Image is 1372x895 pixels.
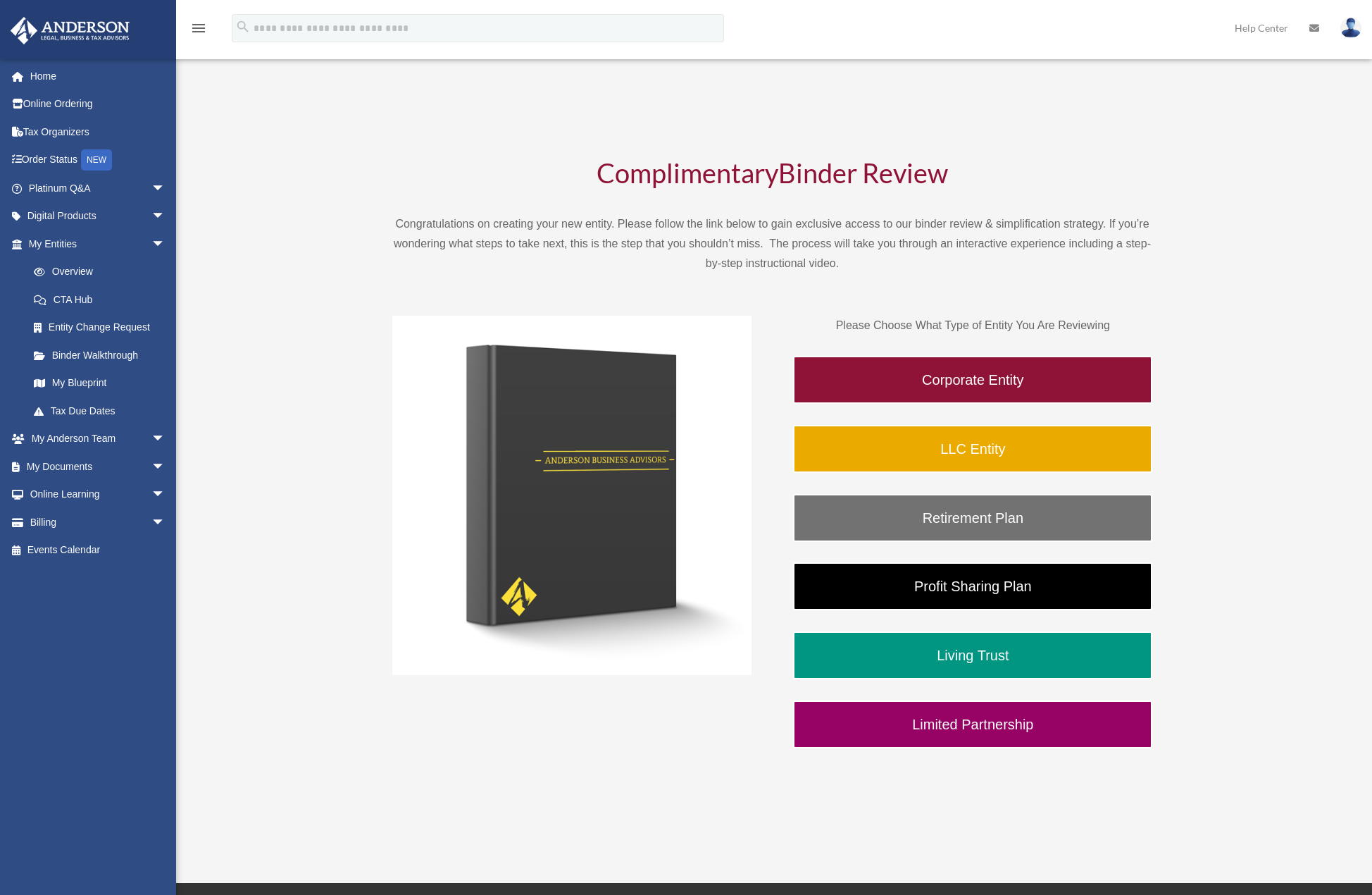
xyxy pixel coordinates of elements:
a: Corporate Entity [793,356,1152,404]
a: My Blueprint [20,369,187,397]
span: arrow_drop_down [151,174,180,203]
span: arrow_drop_down [151,452,180,481]
a: Profit Sharing Plan [793,562,1152,610]
span: arrow_drop_down [151,508,180,537]
a: Online Learningarrow_drop_down [10,481,187,509]
a: Binder Walkthrough [20,341,180,369]
a: My Anderson Teamarrow_drop_down [10,425,187,453]
a: Events Calendar [10,536,187,564]
i: search [235,19,251,35]
span: arrow_drop_down [151,425,180,454]
p: Congratulations on creating your new entity. Please follow the link below to gain exclusive acces... [392,214,1153,273]
a: Order StatusNEW [10,146,187,175]
a: LLC Entity [793,425,1152,473]
span: arrow_drop_down [151,202,180,231]
a: Digital Productsarrow_drop_down [10,202,187,230]
a: Retirement Plan [793,494,1152,542]
a: Limited Partnership [793,700,1152,748]
span: arrow_drop_down [151,230,180,259]
span: arrow_drop_down [151,481,180,510]
img: User Pic [1340,18,1361,38]
span: Binder Review [778,156,948,189]
i: menu [190,20,207,37]
a: Online Ordering [10,90,187,118]
a: Overview [20,258,187,286]
span: Complimentary [597,156,778,189]
a: Home [10,62,187,90]
a: My Entitiesarrow_drop_down [10,230,187,258]
a: Platinum Q&Aarrow_drop_down [10,174,187,202]
a: Entity Change Request [20,314,187,342]
a: menu [190,25,207,37]
a: Living Trust [793,631,1152,679]
a: Tax Organizers [10,118,187,146]
div: NEW [81,149,112,171]
img: Anderson Advisors Platinum Portal [6,17,134,44]
a: CTA Hub [20,285,187,314]
p: Please Choose What Type of Entity You Are Reviewing [793,316,1152,335]
a: My Documentsarrow_drop_down [10,452,187,481]
a: Billingarrow_drop_down [10,508,187,536]
a: Tax Due Dates [20,397,187,425]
